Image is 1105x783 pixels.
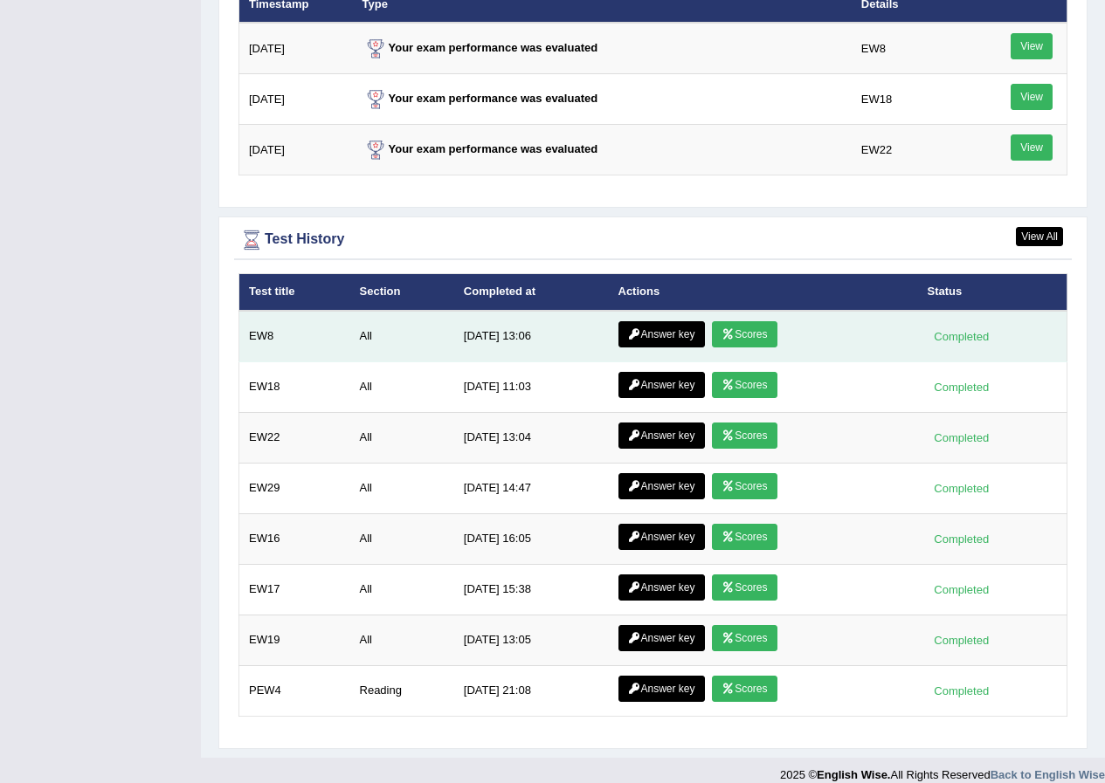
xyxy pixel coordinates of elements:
[239,463,350,513] td: EW29
[618,574,705,601] a: Answer key
[454,361,609,412] td: [DATE] 11:03
[917,274,1067,311] th: Status
[927,580,995,599] div: Completed
[712,625,777,651] a: Scores
[1011,33,1053,59] a: View
[609,274,918,311] th: Actions
[991,768,1105,781] a: Back to English Wise
[817,768,890,781] strong: English Wise.
[618,524,705,550] a: Answer key
[363,41,598,54] strong: Your exam performance was evaluated
[454,564,609,615] td: [DATE] 15:38
[350,513,454,564] td: All
[618,321,705,347] a: Answer key
[239,615,350,665] td: EW19
[927,682,995,700] div: Completed
[350,463,454,513] td: All
[712,473,777,499] a: Scores
[363,142,598,155] strong: Your exam performance was evaluated
[350,665,454,716] td: Reading
[927,631,995,649] div: Completed
[712,574,777,601] a: Scores
[454,412,609,463] td: [DATE] 13:04
[852,125,963,175] td: EW22
[927,429,995,447] div: Completed
[239,665,350,716] td: PEW4
[712,676,777,702] a: Scores
[712,524,777,550] a: Scores
[1016,227,1063,246] a: View All
[239,564,350,615] td: EW17
[927,530,995,548] div: Completed
[712,422,777,449] a: Scores
[239,125,353,175] td: [DATE]
[238,227,1067,253] div: Test History
[454,463,609,513] td: [DATE] 14:47
[1011,134,1053,161] a: View
[454,513,609,564] td: [DATE] 16:05
[239,274,350,311] th: Test title
[927,479,995,498] div: Completed
[618,473,705,499] a: Answer key
[618,372,705,398] a: Answer key
[454,274,609,311] th: Completed at
[454,615,609,665] td: [DATE] 13:05
[454,665,609,716] td: [DATE] 21:08
[852,74,963,125] td: EW18
[618,422,705,449] a: Answer key
[239,311,350,362] td: EW8
[239,23,353,74] td: [DATE]
[927,378,995,396] div: Completed
[1011,84,1053,110] a: View
[350,564,454,615] td: All
[350,361,454,412] td: All
[239,74,353,125] td: [DATE]
[239,513,350,564] td: EW16
[239,361,350,412] td: EW18
[350,311,454,362] td: All
[712,372,777,398] a: Scores
[454,311,609,362] td: [DATE] 13:06
[239,412,350,463] td: EW22
[927,327,995,346] div: Completed
[618,676,705,702] a: Answer key
[350,274,454,311] th: Section
[712,321,777,347] a: Scores
[350,412,454,463] td: All
[363,92,598,105] strong: Your exam performance was evaluated
[618,625,705,651] a: Answer key
[350,615,454,665] td: All
[780,758,1105,783] div: 2025 © All Rights Reserved
[852,23,963,74] td: EW8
